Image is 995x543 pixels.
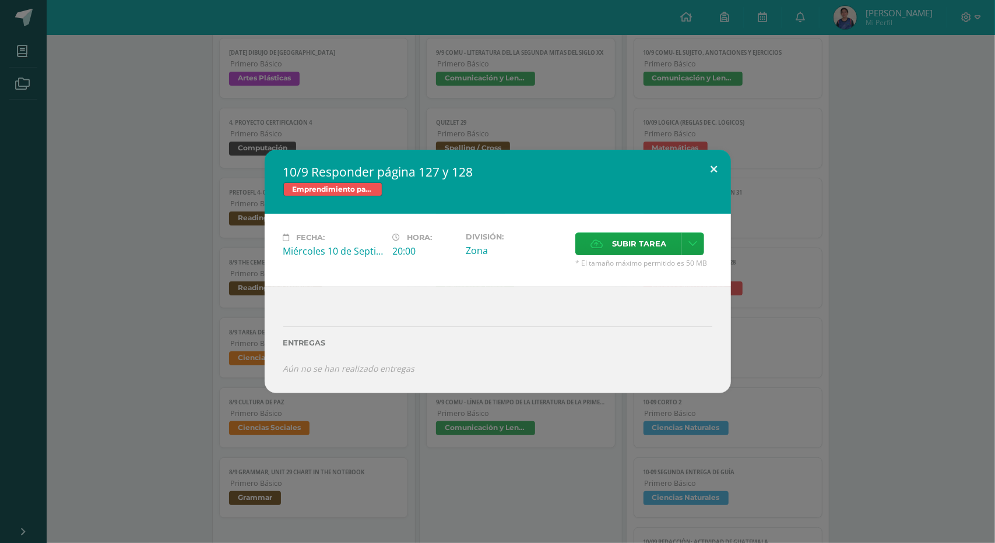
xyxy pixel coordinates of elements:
[283,363,415,374] i: Aún no se han realizado entregas
[283,164,712,180] h2: 10/9 Responder página 127 y 128
[698,150,731,189] button: Close (Esc)
[297,233,325,242] span: Fecha:
[393,245,456,258] div: 20:00
[575,258,712,268] span: * El tamaño máximo permitido es 50 MB
[407,233,433,242] span: Hora:
[283,339,712,347] label: Entregas
[283,245,384,258] div: Miércoles 10 de Septiembre
[466,244,566,257] div: Zona
[466,232,566,241] label: División:
[612,233,666,255] span: Subir tarea
[283,182,382,196] span: Emprendimiento para la productividad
